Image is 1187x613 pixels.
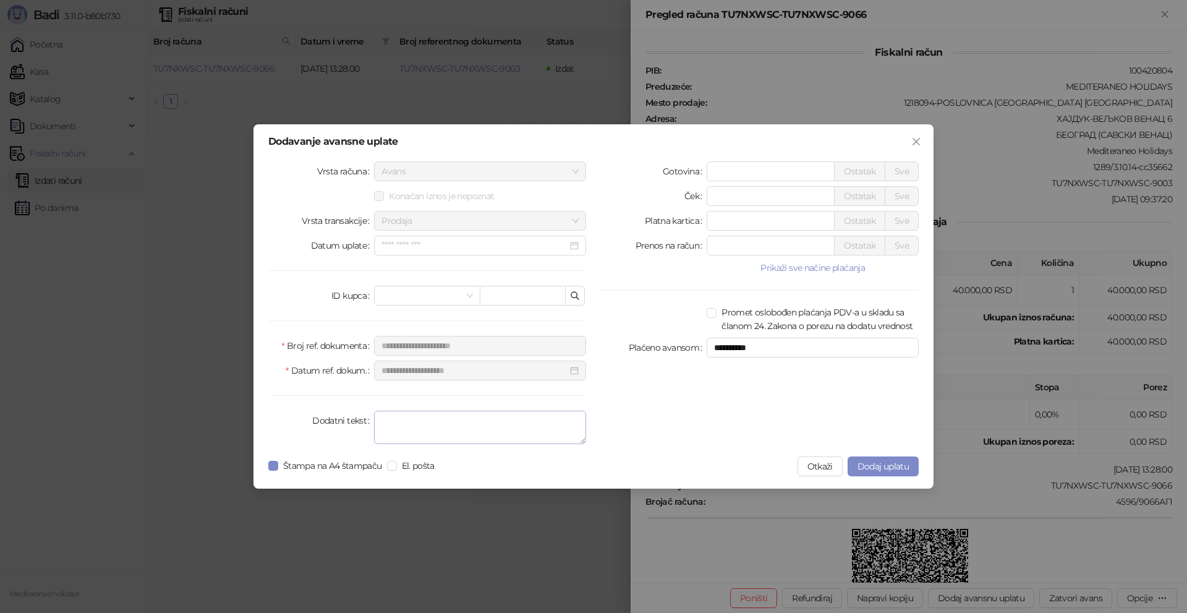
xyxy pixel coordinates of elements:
textarea: Dodatni tekst [374,411,586,444]
label: Gotovina [663,161,707,181]
button: Ostatak [834,161,885,181]
label: Prenos na račun [636,236,707,255]
span: El. pošta [397,459,440,473]
button: Ostatak [834,236,885,255]
label: Ček [684,186,707,206]
label: Datum ref. dokum. [286,361,374,380]
span: Promet oslobođen plaćanja PDV-a u skladu sa članom 24. Zakona o porezu na dodatu vrednost [717,306,919,333]
label: Broj ref. dokumenta [281,336,374,356]
input: Datum uplate [381,239,568,252]
span: Zatvori [906,137,926,147]
button: Prikaži sve načine plaćanja [707,260,919,275]
button: Close [906,132,926,152]
span: close [911,137,921,147]
span: Konačan iznos je nepoznat [384,189,499,203]
button: Ostatak [834,211,885,231]
button: Ostatak [834,186,885,206]
label: Plaćeno avansom [629,338,707,358]
span: Štampa na A4 štampaču [278,459,387,473]
span: Dodaj uplatu [857,461,909,472]
label: Vrsta transakcije [302,211,375,231]
button: Sve [885,211,919,231]
div: Dodavanje avansne uplate [268,137,919,147]
label: Datum uplate [311,236,375,255]
button: Otkaži [798,457,843,476]
label: Dodatni tekst [312,411,374,431]
input: Broj ref. dokumenta [374,336,586,356]
button: Sve [885,186,919,206]
label: Platna kartica [645,211,707,231]
span: Avans [381,162,579,181]
button: Sve [885,236,919,255]
button: Sve [885,161,919,181]
button: Dodaj uplatu [848,457,919,476]
label: Vrsta računa [317,161,375,181]
label: ID kupca [331,286,374,306]
input: Datum ref. dokum. [381,364,568,377]
span: Prodaja [381,212,579,230]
